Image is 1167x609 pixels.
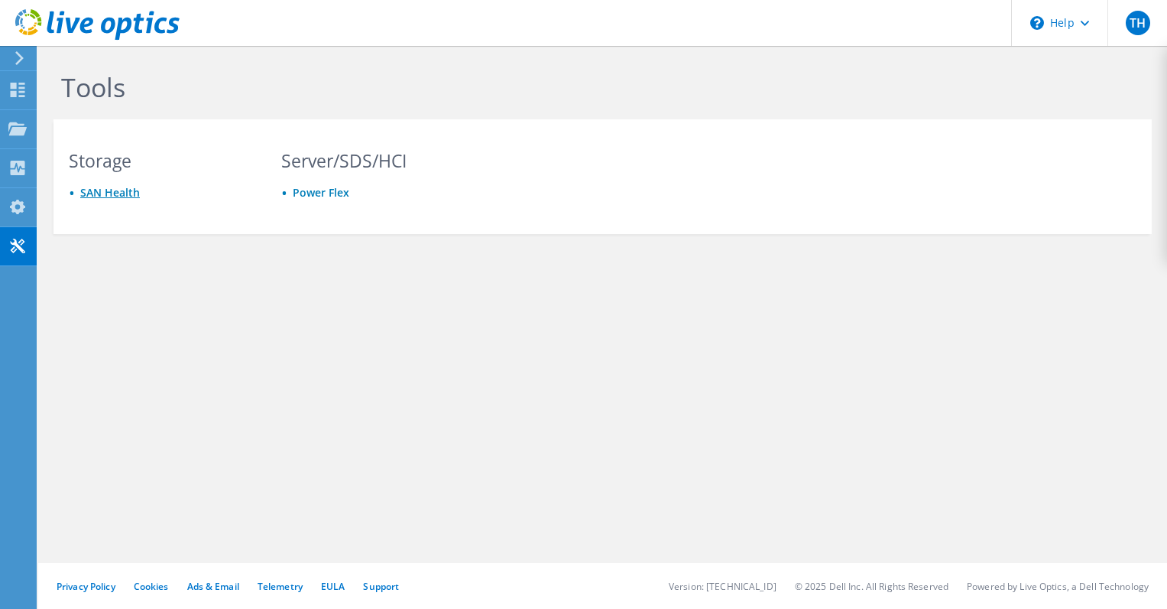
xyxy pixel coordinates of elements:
a: Power Flex [293,185,349,200]
h3: Server/SDS/HCI [281,152,465,169]
li: Powered by Live Optics, a Dell Technology [967,580,1149,593]
a: Privacy Policy [57,580,115,593]
a: Cookies [134,580,169,593]
svg: \n [1030,16,1044,30]
h3: Storage [69,152,252,169]
li: © 2025 Dell Inc. All Rights Reserved [795,580,948,593]
a: Telemetry [258,580,303,593]
li: Version: [TECHNICAL_ID] [669,580,776,593]
a: Support [363,580,399,593]
span: TH [1126,11,1150,35]
h1: Tools [61,71,1093,103]
a: SAN Health [80,185,140,200]
a: EULA [321,580,345,593]
a: Ads & Email [187,580,239,593]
